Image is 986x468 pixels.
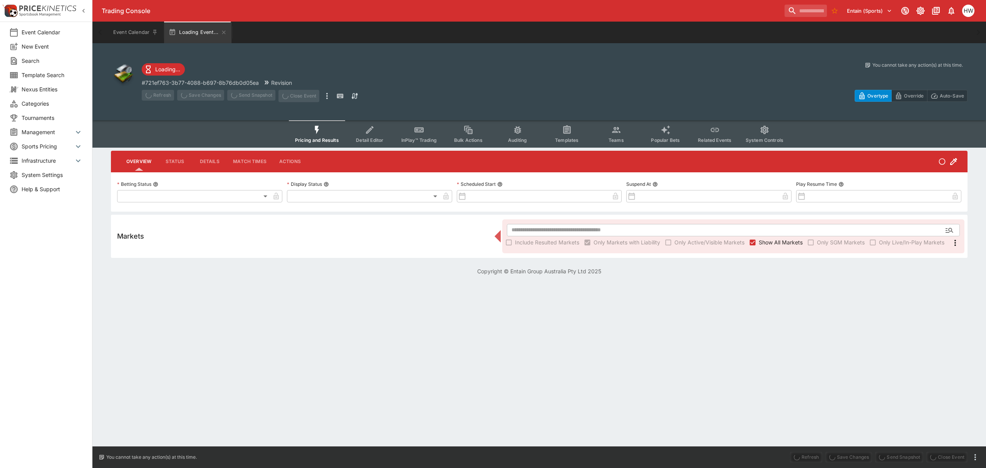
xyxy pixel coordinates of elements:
button: Actions [273,152,307,171]
img: PriceKinetics Logo [2,3,18,19]
span: Include Resulted Markets [515,238,579,246]
span: Tournaments [22,114,83,122]
p: Play Resume Time [796,181,837,187]
p: Copy To Clipboard [142,79,259,87]
span: System Settings [22,171,83,179]
span: Popular Bets [651,137,680,143]
p: Suspend At [626,181,651,187]
span: Nexus Entities [22,85,83,93]
span: InPlay™ Trading [401,137,437,143]
span: Bulk Actions [454,137,483,143]
button: Display Status [324,182,329,187]
button: No Bookmarks [828,5,841,17]
button: Status [158,152,192,171]
p: Display Status [287,181,322,187]
button: Notifications [944,4,958,18]
p: Revision [271,79,292,87]
button: Overview [120,152,158,171]
button: Select Tenant [842,5,897,17]
button: Event Calendar [109,22,163,43]
h5: Markets [117,232,144,241]
span: Only Live/In-Play Markets [879,238,944,246]
span: Sports Pricing [22,142,74,150]
p: Betting Status [117,181,151,187]
span: Detail Editor [356,137,383,143]
span: Teams [609,137,624,143]
button: Connected to PK [898,4,912,18]
span: Show All Markets [759,238,803,246]
img: Sportsbook Management [19,13,61,16]
button: more [322,90,332,102]
img: other.png [111,62,136,86]
input: search [785,5,827,17]
button: Documentation [929,4,943,18]
button: Override [891,90,927,102]
p: Override [904,92,924,100]
span: Only SGM Markets [817,238,865,246]
svg: More [951,238,960,247]
div: Trading Console [102,7,781,15]
span: Auditing [508,137,527,143]
button: Match Times [227,152,273,171]
span: Search [22,57,83,65]
span: Help & Support [22,185,83,193]
button: Open [942,223,956,237]
div: Event type filters [289,120,790,148]
span: Categories [22,99,83,108]
img: PriceKinetics [19,5,76,11]
button: Toggle light/dark mode [914,4,927,18]
span: Event Calendar [22,28,83,36]
span: Management [22,128,74,136]
span: Only Active/Visible Markets [674,238,745,246]
button: Scheduled Start [497,182,503,187]
p: Overtype [867,92,888,100]
button: Harrison Walker [960,2,977,19]
button: Betting Status [153,182,158,187]
button: Details [192,152,227,171]
p: Copyright © Entain Group Australia Pty Ltd 2025 [92,267,986,275]
div: Harrison Walker [962,5,974,17]
button: Overtype [855,90,892,102]
p: Scheduled Start [457,181,496,187]
button: more [971,453,980,462]
span: Template Search [22,71,83,79]
button: Play Resume Time [838,182,844,187]
span: System Controls [746,137,783,143]
span: Infrastructure [22,157,74,165]
p: You cannot take any action(s) at this time. [872,62,963,69]
button: Auto-Save [927,90,968,102]
div: Start From [855,90,968,102]
span: New Event [22,42,83,51]
span: Related Events [698,137,731,143]
p: Auto-Save [940,92,964,100]
p: You cannot take any action(s) at this time. [106,454,197,461]
span: Only Markets with Liability [594,238,660,246]
span: Templates [555,137,579,143]
span: Pricing and Results [295,137,339,143]
p: Loading... [155,65,180,73]
button: Suspend At [652,182,658,187]
button: Loading Event... [164,22,231,43]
